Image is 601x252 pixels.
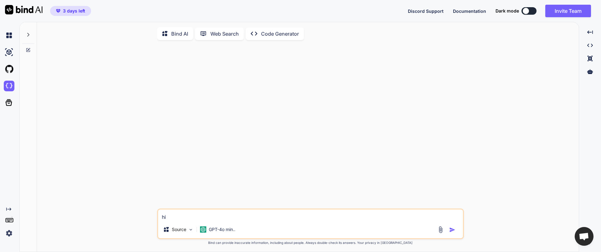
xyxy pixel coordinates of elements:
[4,81,14,91] img: darkCloudIdeIcon
[4,47,14,58] img: ai-studio
[210,30,239,38] p: Web Search
[172,226,186,233] p: Source
[437,226,444,233] img: attachment
[200,226,206,233] img: GPT-4o mini
[4,64,14,74] img: githubLight
[209,226,235,233] p: GPT-4o min..
[545,5,591,17] button: Invite Team
[157,240,464,245] p: Bind can provide inaccurate information, including about people. Always double-check its answers....
[56,9,60,13] img: premium
[4,228,14,239] img: settings
[453,8,486,14] button: Documentation
[575,227,593,246] div: Open chat
[496,8,519,14] span: Dark mode
[408,8,444,14] button: Discord Support
[188,227,193,232] img: Pick Models
[158,209,463,221] textarea: hi
[4,30,14,41] img: chat
[5,5,43,14] img: Bind AI
[50,6,91,16] button: premium3 days left
[449,227,455,233] img: icon
[171,30,188,38] p: Bind AI
[261,30,299,38] p: Code Generator
[63,8,85,14] span: 3 days left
